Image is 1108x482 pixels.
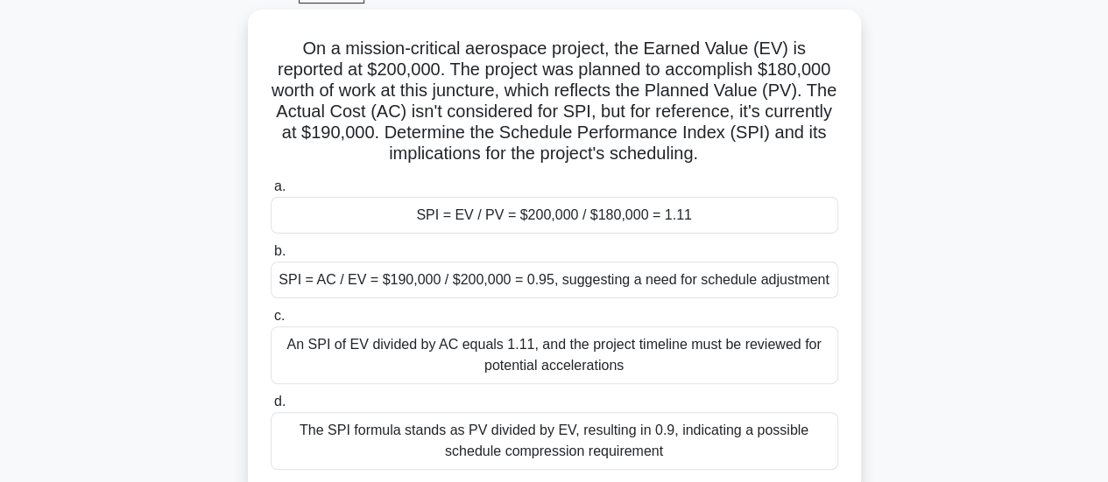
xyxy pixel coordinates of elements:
span: b. [274,243,286,258]
div: An SPI of EV divided by AC equals 1.11, and the project timeline must be reviewed for potential a... [271,326,838,384]
h5: On a mission-critical aerospace project, the Earned Value (EV) is reported at $200,000. The proje... [269,38,840,165]
span: d. [274,394,286,409]
span: a. [274,178,286,193]
div: The SPI formula stands as PV divided by EV, resulting in 0.9, indicating a possible schedule comp... [271,412,838,470]
div: SPI = EV / PV = $200,000 / $180,000 = 1.11 [271,197,838,234]
span: c. [274,308,285,323]
div: SPI = AC / EV = $190,000 / $200,000 = 0.95, suggesting a need for schedule adjustment [271,262,838,298]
